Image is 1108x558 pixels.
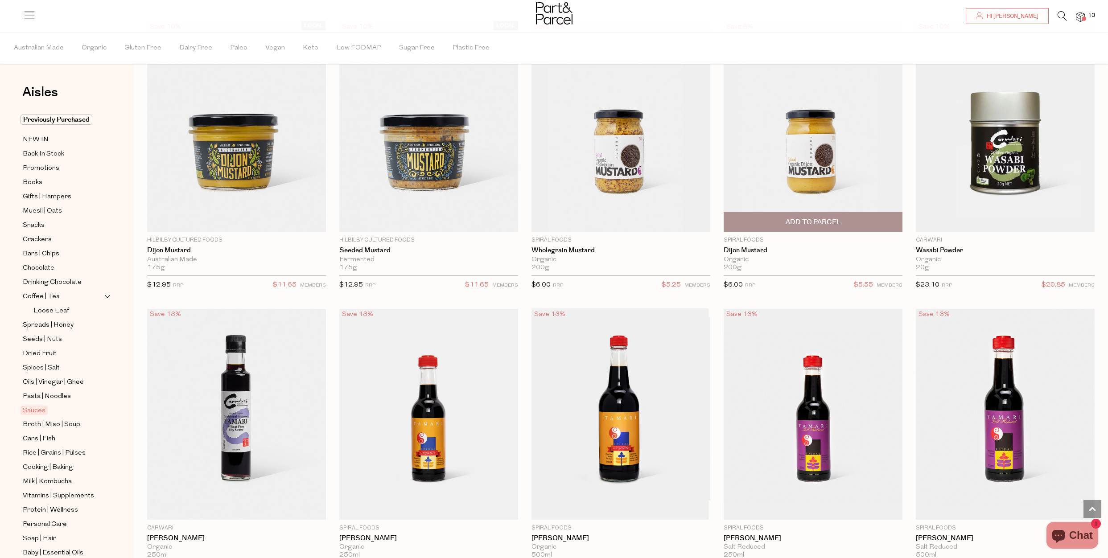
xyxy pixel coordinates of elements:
small: RRP [365,283,375,288]
a: Rice | Grains | Pulses [23,447,104,459]
span: Muesli | Oats [23,206,62,217]
p: Carwari [916,236,1095,244]
span: Previously Purchased [21,115,92,125]
img: Tamari [531,308,710,520]
a: Wasabi Powder [916,246,1095,254]
a: Milk | Kombucha [23,476,104,487]
span: Books [23,177,42,188]
span: Australian Made [14,33,64,64]
a: Dijon Mustard [724,246,902,254]
span: Gifts | Hampers [23,192,71,202]
a: [PERSON_NAME] [339,534,518,542]
span: Plastic Free [453,33,490,64]
small: MEMBERS [877,283,902,288]
span: Dried Fruit [23,349,57,359]
p: Spiral Foods [531,524,710,532]
div: Save 13% [147,308,184,320]
a: Soap | Hair [23,533,104,544]
img: Dijon Mustard [147,21,326,232]
div: Organic [531,543,710,551]
span: $12.95 [339,282,363,288]
span: Oils | Vinegar | Ghee [23,377,84,388]
span: Spreads | Honey [23,320,74,331]
img: Dijon Mustard [724,21,902,232]
small: RRP [553,283,563,288]
img: Tamari [724,309,902,520]
a: Spices | Salt [23,362,104,373]
span: Rice | Grains | Pulses [23,448,86,459]
span: Chocolate [23,263,54,274]
a: Books [23,177,104,188]
span: 175g [339,264,357,272]
a: Broth | Miso | Soup [23,419,104,430]
a: Sauces [23,405,104,416]
a: Pasta | Noodles [23,391,104,402]
div: Organic [916,256,1095,264]
span: $5.55 [854,279,873,291]
div: Organic [531,256,710,264]
span: NEW IN [23,135,49,145]
span: Add To Parcel [786,217,841,227]
span: Spices | Salt [23,363,60,373]
img: Wasabi Powder [916,21,1095,232]
span: Vitamins | Supplements [23,491,94,501]
a: Gifts | Hampers [23,191,104,202]
a: Oils | Vinegar | Ghee [23,377,104,388]
span: Hi [PERSON_NAME] [984,12,1038,20]
div: Salt Reduced [724,543,902,551]
a: Bars | Chips [23,248,104,259]
a: Snacks [23,220,104,231]
a: [PERSON_NAME] [916,534,1095,542]
span: Low FODMAP [336,33,381,64]
img: Tamari [339,309,518,520]
p: Carwari [147,524,326,532]
a: [PERSON_NAME] [724,534,902,542]
span: Bars | Chips [23,249,59,259]
p: Spiral Foods [724,524,902,532]
span: Back In Stock [23,149,64,160]
span: $23.10 [916,282,939,288]
a: Cooking | Baking [23,462,104,473]
span: Organic [82,33,107,64]
div: Salt Reduced [916,543,1095,551]
span: Cooking | Baking [23,462,73,473]
a: Seeds | Nuts [23,334,104,345]
a: Spreads | Honey [23,320,104,331]
div: Organic [724,256,902,264]
a: 13 [1076,12,1085,21]
span: Seeds | Nuts [23,334,62,345]
span: $11.65 [465,279,489,291]
span: 13 [1086,12,1097,20]
span: Gluten Free [124,33,161,64]
small: MEMBERS [1069,283,1095,288]
small: RRP [942,283,952,288]
a: Crackers [23,234,104,245]
a: Promotions [23,163,104,174]
a: Loose Leaf [33,305,104,316]
small: MEMBERS [492,283,518,288]
span: Sauces [21,406,48,415]
span: 175g [147,264,165,272]
span: 200g [724,264,741,272]
span: $6.00 [724,282,743,288]
small: RRP [173,283,183,288]
span: Drinking Chocolate [23,277,82,288]
span: Vegan [265,33,285,64]
p: Hilbilby Cultured Foods [147,236,326,244]
p: Spiral Foods [916,524,1095,532]
span: Promotions [23,163,59,174]
small: RRP [745,283,755,288]
p: Hilbilby Cultured Foods [339,236,518,244]
img: Seeded Mustard [339,21,518,232]
button: Add To Parcel [724,212,902,232]
div: Save 13% [724,308,760,320]
span: Aisles [22,82,58,102]
span: Dairy Free [179,33,212,64]
span: $5.25 [662,279,681,291]
a: Cans | Fish [23,433,104,444]
span: Cans | Fish [23,434,55,444]
img: Wholegrain Mustard [531,21,710,232]
a: [PERSON_NAME] [147,534,326,542]
a: Drinking Chocolate [23,277,104,288]
a: Muesli | Oats [23,205,104,217]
